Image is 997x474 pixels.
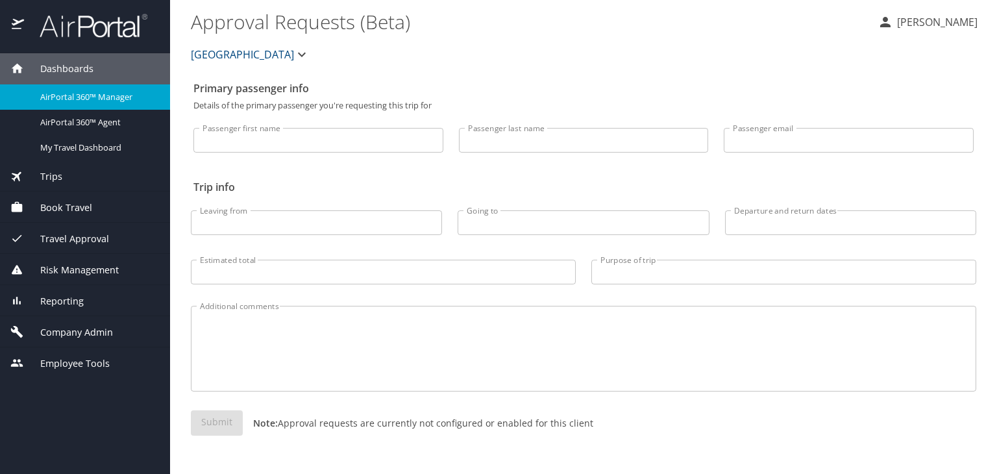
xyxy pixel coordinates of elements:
[893,14,978,30] p: [PERSON_NAME]
[12,13,25,38] img: icon-airportal.png
[40,116,154,129] span: AirPortal 360™ Agent
[24,62,93,76] span: Dashboards
[25,13,147,38] img: airportal-logo.png
[24,325,113,340] span: Company Admin
[40,142,154,154] span: My Travel Dashboard
[24,356,110,371] span: Employee Tools
[193,101,974,110] p: Details of the primary passenger you're requesting this trip for
[193,78,974,99] h2: Primary passenger info
[24,232,109,246] span: Travel Approval
[40,91,154,103] span: AirPortal 360™ Manager
[243,416,593,430] p: Approval requests are currently not configured or enabled for this client
[193,177,974,197] h2: Trip info
[24,201,92,215] span: Book Travel
[191,45,294,64] span: [GEOGRAPHIC_DATA]
[872,10,983,34] button: [PERSON_NAME]
[24,169,62,184] span: Trips
[24,294,84,308] span: Reporting
[191,1,867,42] h1: Approval Requests (Beta)
[253,417,278,429] strong: Note:
[24,263,119,277] span: Risk Management
[186,42,315,68] button: [GEOGRAPHIC_DATA]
